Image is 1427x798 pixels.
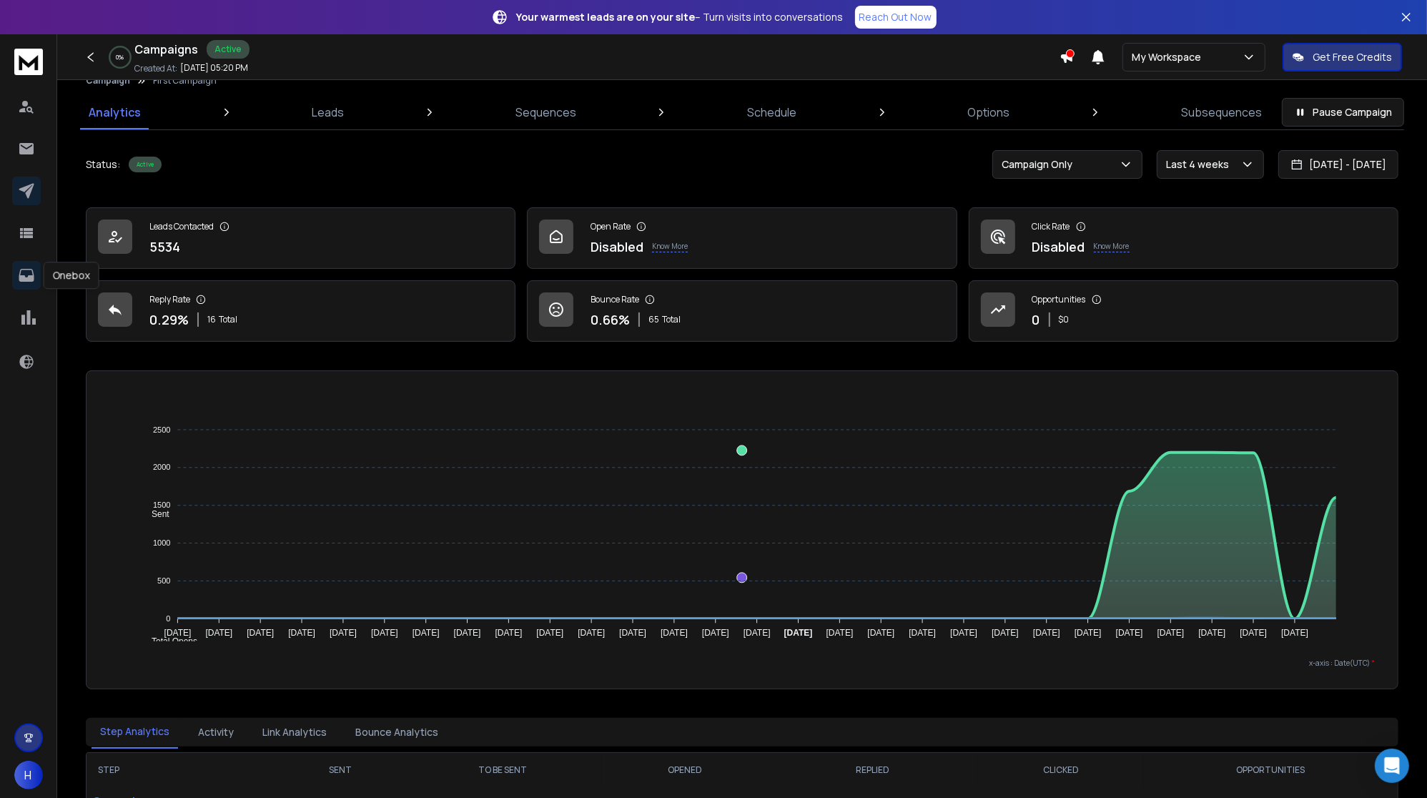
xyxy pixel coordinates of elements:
[153,463,170,472] tspan: 2000
[744,628,771,638] tspan: [DATE]
[702,628,729,638] tspan: [DATE]
[413,628,440,638] tspan: [DATE]
[1132,50,1207,64] p: My Workspace
[578,628,605,638] tspan: [DATE]
[619,628,646,638] tspan: [DATE]
[92,716,178,749] button: Step Analytics
[1059,314,1070,325] p: $ 0
[968,104,1010,121] p: Options
[1033,628,1060,638] tspan: [DATE]
[254,716,335,748] button: Link Analytics
[312,104,344,121] p: Leads
[86,75,130,87] button: Campaign
[86,280,515,342] a: Reply Rate0.29%16Total
[153,538,170,547] tspan: 1000
[591,221,631,232] p: Open Rate
[739,95,805,129] a: Schedule
[591,237,643,257] p: Disabled
[768,753,978,787] th: REPLIED
[86,207,515,269] a: Leads Contacted5534
[1199,628,1226,638] tspan: [DATE]
[1002,157,1078,172] p: Campaign Only
[89,104,141,121] p: Analytics
[662,314,681,325] span: Total
[371,628,398,638] tspan: [DATE]
[1281,628,1308,638] tspan: [DATE]
[1375,749,1409,783] div: Open Intercom Messenger
[403,753,601,787] th: TO BE SENT
[1032,221,1070,232] p: Click Rate
[1116,628,1143,638] tspan: [DATE]
[507,95,585,129] a: Sequences
[277,753,403,787] th: SENT
[969,207,1398,269] a: Click RateDisabledKnow More
[149,294,190,305] p: Reply Rate
[859,10,932,24] p: Reach Out Now
[14,761,43,789] button: H
[784,628,813,638] tspan: [DATE]
[515,104,576,121] p: Sequences
[303,95,352,129] a: Leads
[1032,310,1040,330] p: 0
[652,241,688,252] p: Know More
[129,157,162,172] div: Active
[149,237,180,257] p: 5534
[601,753,768,787] th: OPENED
[14,49,43,75] img: logo
[1166,157,1235,172] p: Last 4 weeks
[141,509,169,519] span: Sent
[1278,150,1398,179] button: [DATE] - [DATE]
[288,628,315,638] tspan: [DATE]
[648,314,659,325] span: 65
[1144,753,1398,787] th: OPPORTUNITIES
[992,628,1019,638] tspan: [DATE]
[109,658,1375,669] p: x-axis : Date(UTC)
[180,62,248,74] p: [DATE] 05:20 PM
[527,280,957,342] a: Bounce Rate0.66%65Total
[591,294,639,305] p: Bounce Rate
[80,95,149,129] a: Analytics
[134,41,198,58] h1: Campaigns
[950,628,977,638] tspan: [DATE]
[134,63,177,74] p: Created At:
[87,753,277,787] th: STEP
[1283,43,1402,72] button: Get Free Credits
[978,753,1145,787] th: CLICKED
[959,95,1019,129] a: Options
[117,53,124,61] p: 0 %
[1032,294,1086,305] p: Opportunities
[153,75,217,87] p: First Campaign
[747,104,796,121] p: Schedule
[1181,104,1262,121] p: Subsequences
[517,10,696,24] strong: Your warmest leads are on your site
[536,628,563,638] tspan: [DATE]
[1282,98,1404,127] button: Pause Campaign
[495,628,522,638] tspan: [DATE]
[454,628,481,638] tspan: [DATE]
[1240,628,1268,638] tspan: [DATE]
[44,262,99,289] div: Onebox
[855,6,937,29] a: Reach Out Now
[153,501,170,509] tspan: 1500
[527,207,957,269] a: Open RateDisabledKnow More
[157,576,170,585] tspan: 500
[1313,50,1392,64] p: Get Free Credits
[330,628,357,638] tspan: [DATE]
[661,628,688,638] tspan: [DATE]
[247,628,274,638] tspan: [DATE]
[189,716,242,748] button: Activity
[1075,628,1102,638] tspan: [DATE]
[909,628,936,638] tspan: [DATE]
[149,310,189,330] p: 0.29 %
[1157,628,1185,638] tspan: [DATE]
[1094,241,1130,252] p: Know More
[153,425,170,434] tspan: 2500
[149,221,214,232] p: Leads Contacted
[1032,237,1085,257] p: Disabled
[826,628,854,638] tspan: [DATE]
[347,716,447,748] button: Bounce Analytics
[205,628,232,638] tspan: [DATE]
[166,614,170,623] tspan: 0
